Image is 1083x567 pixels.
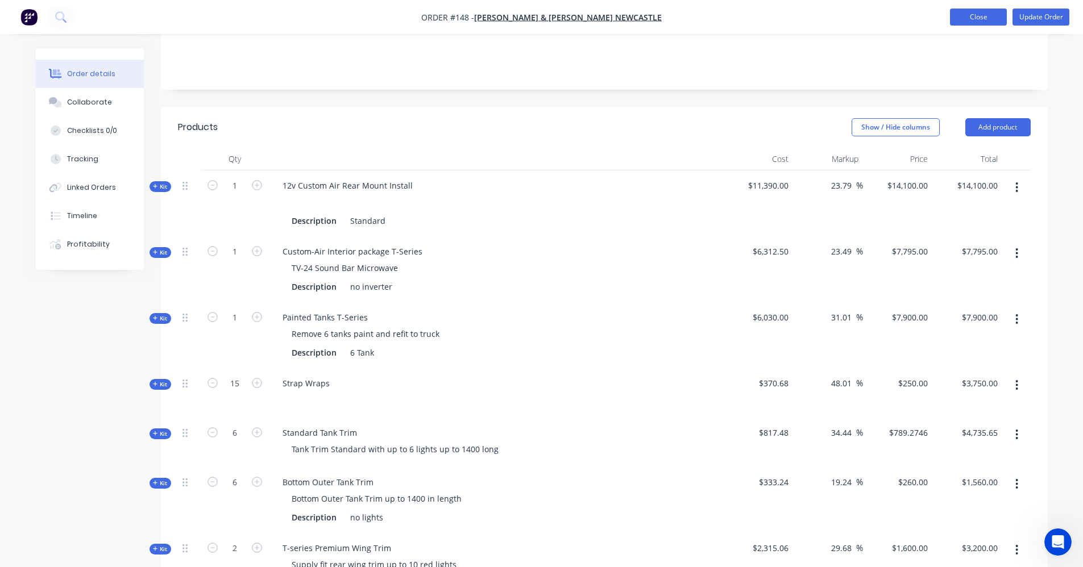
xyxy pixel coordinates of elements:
div: Linked Orders [67,182,116,193]
div: Price [863,148,933,170]
div: Qty [201,148,269,170]
div: Description [287,344,341,361]
a: [PERSON_NAME] & [PERSON_NAME] Newcastle [474,12,662,23]
div: Kit [150,247,171,258]
button: Linked Orders [36,173,144,202]
span: % [856,476,863,489]
div: Kit [150,313,171,324]
div: Cost [724,148,794,170]
div: Timeline [67,211,97,221]
button: Close [950,9,1007,26]
div: Description [287,278,341,295]
button: Update Order [1013,9,1069,26]
div: Strap Wraps [273,375,339,391]
div: Kit [150,181,171,192]
div: Markup [793,148,863,170]
div: 6 Tank [346,344,379,361]
span: % [856,245,863,258]
button: Show / Hide columns [852,118,940,136]
div: Total [932,148,1002,170]
div: Remove 6 tanks paint and refit to truck [283,326,449,342]
div: Kit [150,379,171,390]
div: Painted Tanks T-Series [273,309,377,326]
div: 12v Custom Air Rear Mount Install [273,177,422,194]
button: Collaborate [36,88,144,116]
div: Tank Trim Standard with up to 6 lights up to 1400 long [283,441,508,457]
span: Kit [153,314,168,323]
div: Description [287,509,341,526]
button: Order details [36,60,144,88]
div: Profitability [67,239,110,249]
span: % [856,311,863,324]
button: Tracking [36,145,144,173]
span: Kit [153,380,168,389]
div: T-series Premium Wing Trim [273,540,400,556]
div: no lights [346,509,388,526]
span: Kit [153,248,168,257]
span: % [856,541,863,555]
span: $11,390.00 [728,180,789,191]
span: Order #148 - [421,12,474,23]
div: Bottom Outer Tank Trim [273,474,383,490]
div: Kit [150,544,171,555]
span: Kit [153,545,168,553]
span: $333.24 [728,476,789,488]
span: $817.48 [728,427,789,439]
span: % [856,426,863,439]
button: Add product [965,118,1031,136]
span: % [856,377,863,390]
div: Tracking [67,154,98,164]
div: Kit [150,428,171,439]
span: % [856,179,863,192]
button: Timeline [36,202,144,230]
button: go back [7,5,29,26]
iframe: Intercom live chat [1044,528,1072,556]
span: $6,030.00 [728,311,789,323]
span: Kit [153,182,168,191]
div: no inverter [346,278,397,295]
span: $6,312.50 [728,245,789,257]
div: Description [287,212,341,229]
div: Standard Tank Trim [273,424,366,441]
div: Custom-Air Interior package T-Series [273,243,431,260]
span: Kit [153,430,168,438]
div: Close [200,5,220,26]
button: Profitability [36,230,144,259]
div: Bottom Outer Tank Trim up to 1400 in length [283,490,471,507]
span: Kit [153,479,168,487]
div: Products [178,120,218,134]
div: Kit [150,478,171,489]
div: TV-24 Sound Bar Microwave [283,260,407,276]
span: $370.68 [728,377,789,389]
div: Standard [346,212,390,229]
div: Checklists 0/0 [67,126,117,136]
div: Collaborate [67,97,112,107]
button: Checklists 0/0 [36,116,144,145]
div: Order details [67,69,115,79]
span: $2,315.06 [728,542,789,554]
img: Factory [20,9,38,26]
